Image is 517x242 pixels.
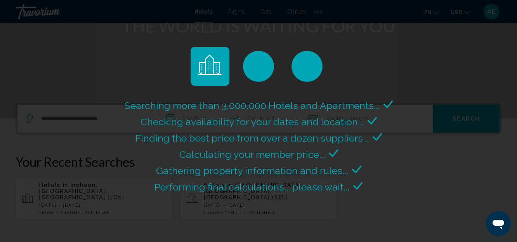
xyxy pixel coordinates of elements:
[154,181,349,193] span: Performing final calculations... please wait...
[135,132,369,144] span: Finding the best price from over a dozen suppliers...
[141,116,364,128] span: Checking availability for your dates and location...
[486,211,511,236] iframe: Кнопка запуска окна обмена сообщениями
[179,149,325,160] span: Calculating your member price...
[125,100,380,111] span: Searching more than 3,000,000 Hotels and Apartments...
[156,165,348,176] span: Gathering property information and rules...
